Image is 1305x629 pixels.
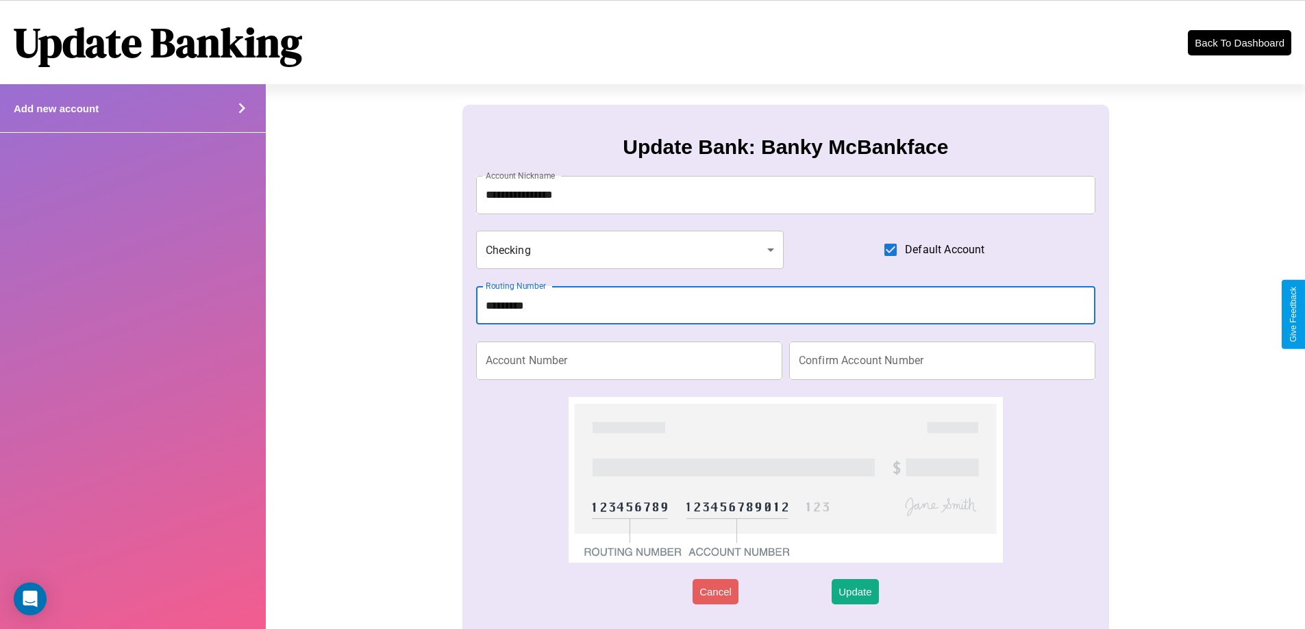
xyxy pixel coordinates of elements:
div: Checking [476,231,784,269]
button: Cancel [693,579,738,604]
h4: Add new account [14,103,99,114]
span: Default Account [905,242,984,258]
img: check [569,397,1002,563]
div: Give Feedback [1289,287,1298,342]
h3: Update Bank: Banky McBankface [623,136,948,159]
label: Routing Number [486,280,546,292]
button: Back To Dashboard [1188,30,1291,55]
h1: Update Banking [14,14,302,70]
label: Account Nickname [486,170,556,181]
div: Open Intercom Messenger [14,582,47,615]
button: Update [832,579,878,604]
